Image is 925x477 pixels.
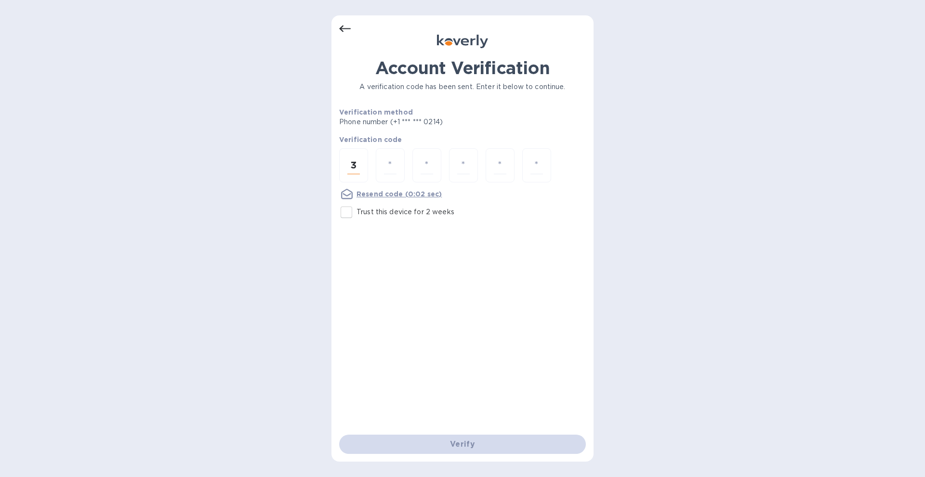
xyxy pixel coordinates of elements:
[357,190,442,198] u: Resend code (0:02 sec)
[339,58,586,78] h1: Account Verification
[339,82,586,92] p: A verification code has been sent. Enter it below to continue.
[339,135,586,144] p: Verification code
[339,108,413,116] b: Verification method
[357,207,454,217] p: Trust this device for 2 weeks
[339,117,516,127] p: Phone number (+1 *** *** 0214)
